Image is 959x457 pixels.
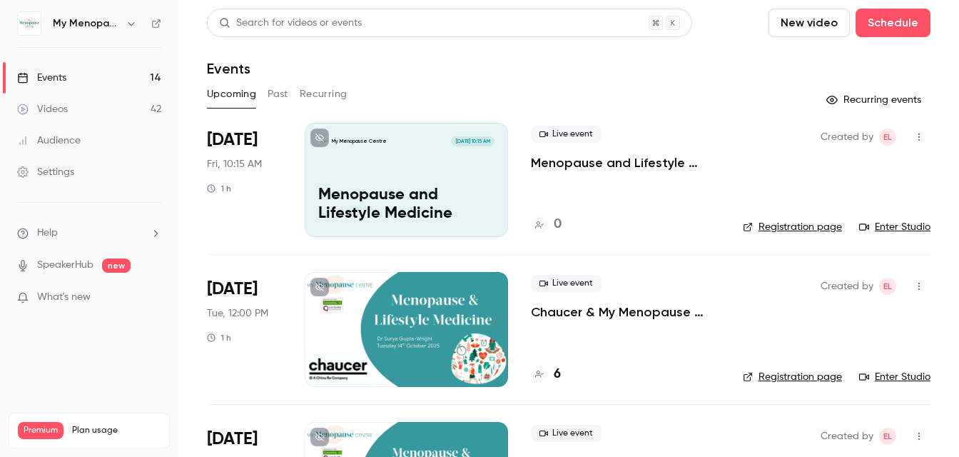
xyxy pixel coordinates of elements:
[821,278,873,295] span: Created by
[451,136,494,146] span: [DATE] 10:15 AM
[207,157,262,171] span: Fri, 10:15 AM
[743,220,842,234] a: Registration page
[305,123,508,237] a: Menopause and Lifestyle Medicine My Menopause Centre[DATE] 10:15 AMMenopause and Lifestyle Medicine
[207,129,258,151] span: [DATE]
[531,154,720,171] a: Menopause and Lifestyle Medicine
[743,370,842,384] a: Registration page
[17,71,66,85] div: Events
[856,9,930,37] button: Schedule
[821,428,873,445] span: Created by
[821,129,873,146] span: Created by
[531,425,602,442] span: Live event
[207,183,231,194] div: 1 h
[554,365,561,384] h4: 6
[17,226,161,241] li: help-dropdown-opener
[531,215,562,234] a: 0
[883,428,892,445] span: EL
[207,272,282,386] div: Oct 14 Tue, 12:00 PM (Europe/London)
[207,60,250,77] h1: Events
[207,123,282,237] div: Oct 10 Fri, 10:15 AM (Europe/London)
[17,102,68,116] div: Videos
[207,332,231,343] div: 1 h
[820,89,930,111] button: Recurring events
[102,258,131,273] span: new
[18,422,64,439] span: Premium
[768,9,850,37] button: New video
[17,165,74,179] div: Settings
[37,258,93,273] a: SpeakerHub
[17,134,81,148] div: Audience
[268,83,288,106] button: Past
[879,278,896,295] span: Emma Lambourne
[883,129,892,146] span: EL
[207,278,258,301] span: [DATE]
[859,370,930,384] a: Enter Studio
[879,428,896,445] span: Emma Lambourne
[332,138,387,145] p: My Menopause Centre
[859,220,930,234] a: Enter Studio
[531,365,561,384] a: 6
[207,306,268,321] span: Tue, 12:00 PM
[207,83,256,106] button: Upcoming
[37,290,91,305] span: What's new
[72,425,161,436] span: Plan usage
[531,126,602,143] span: Live event
[883,278,892,295] span: EL
[18,12,41,35] img: My Menopause Centre
[219,16,362,31] div: Search for videos or events
[300,83,347,106] button: Recurring
[554,215,562,234] h4: 0
[37,226,58,241] span: Help
[207,428,258,451] span: [DATE]
[531,303,720,321] a: Chaucer & My Menopause Centre presents, "Menopause & Lifestyle Medicine"
[53,16,120,31] h6: My Menopause Centre
[144,291,161,304] iframe: Noticeable Trigger
[879,129,896,146] span: Emma Lambourne
[318,186,494,224] p: Menopause and Lifestyle Medicine
[531,275,602,292] span: Live event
